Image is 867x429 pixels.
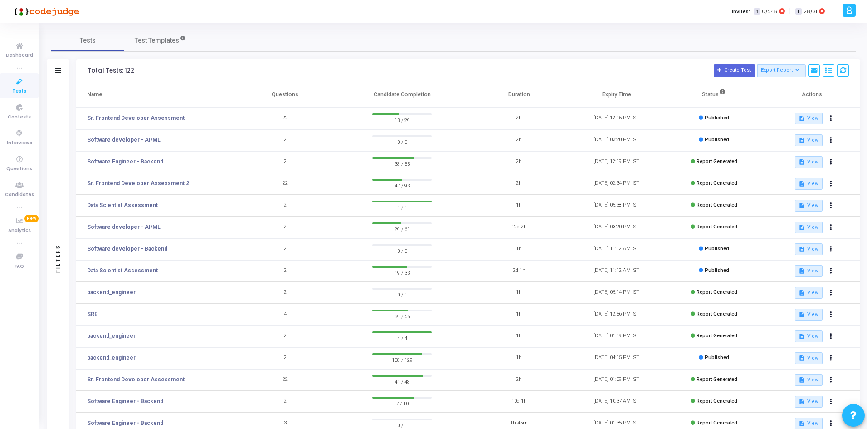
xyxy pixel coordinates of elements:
a: Software developer - AI/ML [87,136,161,144]
span: 38 / 55 [372,159,432,168]
td: 1h [470,195,568,217]
span: Report Generated [697,158,737,164]
td: 2 [236,282,334,304]
td: 1h [470,282,568,304]
span: 108 / 129 [372,355,432,364]
mat-icon: description [799,290,805,296]
button: View [795,178,823,190]
button: Create Test [714,64,755,77]
td: 22 [236,369,334,391]
button: View [795,243,823,255]
button: View [795,352,823,364]
span: 28/31 [804,8,817,15]
span: Tests [80,36,96,45]
td: 2 [236,129,334,151]
span: Report Generated [697,333,737,339]
button: View [795,396,823,408]
a: Software Engineer - Backend [87,158,163,166]
span: 0 / 0 [372,246,432,255]
td: [DATE] 03:20 PM IST [568,217,665,238]
td: [DATE] 02:34 PM IST [568,173,665,195]
td: 2h [470,151,568,173]
td: 2 [236,238,334,260]
span: Report Generated [697,376,737,382]
span: I [795,8,801,15]
td: 1h [470,347,568,369]
span: 4 / 4 [372,333,432,342]
a: Software Engineer - Backend [87,397,163,405]
button: View [795,287,823,299]
span: Published [705,355,729,360]
button: View [795,156,823,168]
td: 2 [236,151,334,173]
button: View [795,265,823,277]
span: Report Generated [697,311,737,317]
span: Published [705,267,729,273]
mat-icon: description [799,355,805,361]
div: Total Tests: 122 [88,67,134,74]
span: | [789,6,791,16]
td: [DATE] 12:15 PM IST [568,108,665,129]
td: 1h [470,238,568,260]
span: Report Generated [697,289,737,295]
mat-icon: description [799,181,805,187]
button: View [795,374,823,386]
button: View [795,200,823,212]
td: 2d 1h [470,260,568,282]
span: 0 / 1 [372,290,432,299]
td: 2 [236,325,334,347]
button: View [795,330,823,342]
mat-icon: description [799,333,805,340]
td: [DATE] 10:37 AM IST [568,391,665,413]
th: Actions [763,82,860,108]
td: [DATE] 05:38 PM IST [568,195,665,217]
td: [DATE] 11:12 AM IST [568,238,665,260]
span: Report Generated [697,180,737,186]
label: Invites: [732,8,750,15]
span: Published [705,137,729,143]
th: Status [665,82,763,108]
td: [DATE] 11:12 AM IST [568,260,665,282]
button: View [795,309,823,321]
a: Sr. Frontend Developer Assessment [87,114,185,122]
mat-icon: description [799,268,805,274]
th: Questions [236,82,334,108]
a: Sr. Frontend Developer Assessment [87,375,185,384]
th: Duration [470,82,568,108]
a: Software developer - Backend [87,245,167,253]
td: 2h [470,369,568,391]
a: Software Engineer - Backend [87,419,163,427]
mat-icon: description [799,224,805,231]
span: FAQ [15,263,24,271]
span: Test Templates [135,36,179,45]
td: [DATE] 12:56 PM IST [568,304,665,325]
span: 7 / 10 [372,399,432,408]
span: 19 / 33 [372,268,432,277]
td: 2 [236,347,334,369]
td: 2h [470,108,568,129]
td: [DATE] 04:15 PM IST [568,347,665,369]
td: 12d 2h [470,217,568,238]
span: New [24,215,39,222]
button: View [795,134,823,146]
mat-icon: description [799,137,805,143]
span: 0 / 0 [372,137,432,146]
img: logo [11,2,79,20]
span: Questions [6,165,32,173]
a: Sr. Frontend Developer Assessment 2 [87,179,189,187]
td: [DATE] 03:20 PM IST [568,129,665,151]
th: Name [76,82,236,108]
span: 13 / 29 [372,115,432,124]
mat-icon: description [799,420,805,427]
span: Candidates [5,191,34,199]
td: 22 [236,108,334,129]
span: Report Generated [697,202,737,208]
td: 2 [236,391,334,413]
mat-icon: description [799,202,805,209]
td: 22 [236,173,334,195]
span: Report Generated [697,420,737,426]
mat-icon: description [799,399,805,405]
td: 1h [470,304,568,325]
span: 47 / 93 [372,181,432,190]
mat-icon: description [799,115,805,122]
